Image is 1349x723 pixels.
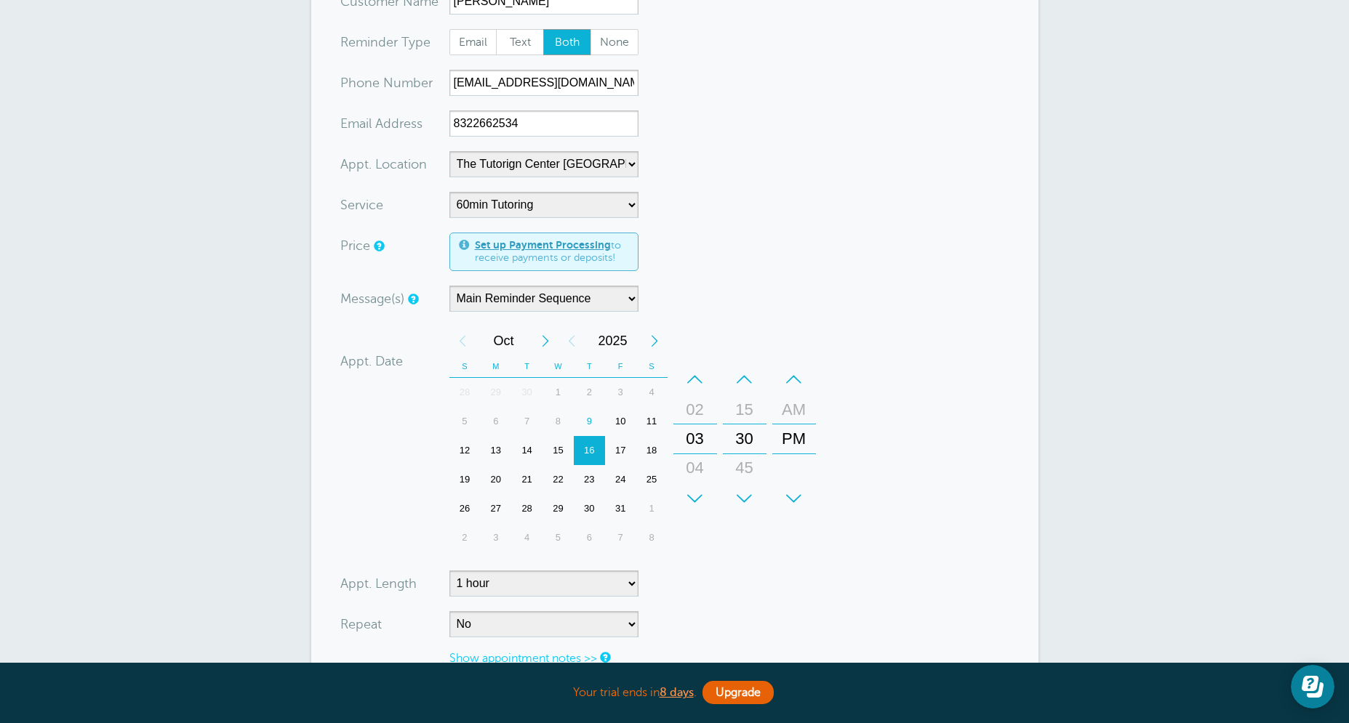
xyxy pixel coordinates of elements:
[340,577,417,590] label: Appt. Length
[480,465,511,494] div: 20
[543,378,574,407] div: 1
[605,407,636,436] div: 10
[543,523,574,552] div: 5
[480,523,511,552] div: Monday, November 3
[605,378,636,407] div: 3
[475,239,629,264] span: to receive payments or deposits!
[678,395,713,424] div: 02
[511,523,543,552] div: Tuesday, November 4
[496,29,544,55] label: Text
[480,436,511,465] div: 13
[511,378,543,407] div: 30
[340,76,364,89] span: Pho
[585,326,641,355] span: 2025
[636,407,668,436] div: Saturday, October 11
[636,436,668,465] div: 18
[340,117,366,130] span: Ema
[449,407,481,436] div: Sunday, October 5
[364,76,401,89] span: ne Nu
[449,378,481,407] div: Sunday, September 28
[673,365,717,513] div: Hours
[605,523,636,552] div: Friday, November 7
[511,523,543,552] div: 4
[678,424,713,453] div: 03
[511,378,543,407] div: Tuesday, September 30
[449,494,481,523] div: Sunday, October 26
[543,436,574,465] div: 15
[636,465,668,494] div: 25
[340,198,383,211] label: Service
[723,365,766,513] div: Minutes
[511,355,543,378] th: T
[480,407,511,436] div: 6
[574,355,605,378] th: T
[511,494,543,523] div: 28
[449,465,481,494] div: 19
[605,465,636,494] div: Friday, October 24
[543,494,574,523] div: 29
[605,436,636,465] div: Friday, October 17
[544,30,591,54] span: Both
[311,677,1038,708] div: Your trial ends in .
[636,494,668,523] div: 1
[591,30,638,54] span: None
[605,355,636,378] th: F
[543,355,574,378] th: W
[1291,665,1334,708] iframe: Resource center
[574,465,605,494] div: Thursday, October 23
[449,465,481,494] div: Sunday, October 19
[605,407,636,436] div: Friday, October 10
[511,407,543,436] div: Tuesday, October 7
[497,30,543,54] span: Text
[480,494,511,523] div: 27
[574,378,605,407] div: Thursday, October 2
[636,494,668,523] div: Saturday, November 1
[340,36,431,49] label: Reminder Type
[678,453,713,482] div: 04
[777,395,812,424] div: AM
[374,241,383,251] a: An optional price for the appointment. If you set a price, you can include a payment link in your...
[574,494,605,523] div: Thursday, October 30
[777,424,812,453] div: PM
[605,436,636,465] div: 17
[605,378,636,407] div: Friday, October 3
[559,326,585,355] div: Previous Year
[605,494,636,523] div: Friday, October 31
[511,436,543,465] div: Tuesday, October 14
[574,407,605,436] div: 9
[532,326,559,355] div: Next Month
[727,453,762,482] div: 45
[543,407,574,436] div: Wednesday, October 8
[449,326,476,355] div: Previous Month
[340,70,449,96] div: mber
[449,652,597,665] a: Show appointment notes >>
[574,523,605,552] div: 6
[511,436,543,465] div: 14
[543,29,591,55] label: Both
[702,681,774,704] a: Upgrade
[340,158,427,171] label: Appt. Location
[511,465,543,494] div: Tuesday, October 21
[480,378,511,407] div: Monday, September 29
[511,494,543,523] div: Tuesday, October 28
[449,436,481,465] div: Sunday, October 12
[574,407,605,436] div: Today, Thursday, October 9
[727,395,762,424] div: 15
[605,494,636,523] div: 31
[340,110,449,137] div: ress
[574,436,605,465] div: 16
[605,465,636,494] div: 24
[641,326,668,355] div: Next Year
[480,494,511,523] div: Monday, October 27
[543,465,574,494] div: 22
[636,378,668,407] div: Saturday, October 4
[660,686,694,699] a: 8 days
[408,294,417,304] a: Simple templates and custom messages will use the reminder schedule set under Settings > Reminder...
[636,465,668,494] div: Saturday, October 25
[636,355,668,378] th: S
[340,355,403,368] label: Appt. Date
[591,29,639,55] label: None
[636,407,668,436] div: 11
[450,30,497,54] span: Email
[543,465,574,494] div: Wednesday, October 22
